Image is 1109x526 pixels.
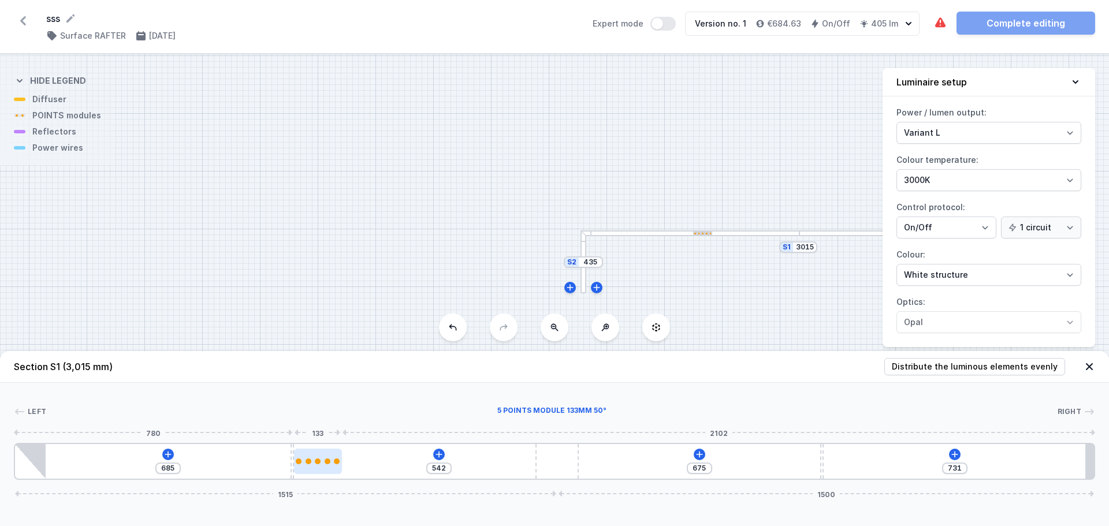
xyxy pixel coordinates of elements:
[884,358,1065,375] button: Distribute the luminous elements evenly
[896,75,967,89] h4: Luminaire setup
[142,429,165,436] span: 780
[892,361,1058,372] span: Distribute the luminous elements evenly
[685,12,920,36] button: Version no. 1€684.63On/Off405 lm
[896,217,996,238] select: Control protocol:
[581,258,600,267] input: Dimension [mm]
[767,18,801,29] h4: €684.63
[694,449,705,460] button: Add element
[690,464,709,473] input: Dimension [mm]
[593,17,676,31] label: Expert mode
[795,243,814,252] input: Dimension [mm]
[294,449,341,474] div: 5 POINTS module 133mm 50°
[149,30,176,42] h4: [DATE]
[871,18,898,29] h4: 405 lm
[896,169,1081,191] select: Colour temperature:
[307,429,328,436] span: 133
[14,66,86,94] button: Hide legend
[650,17,676,31] button: Expert mode
[946,464,964,473] input: Dimension [mm]
[433,449,445,460] button: Add element
[62,361,113,372] span: (3,015 mm)
[65,13,76,24] button: Rename project
[896,103,1081,144] label: Power / lumen output:
[822,18,850,29] h4: On/Off
[430,464,448,473] input: Dimension [mm]
[1001,217,1081,238] select: Control protocol:
[896,245,1081,286] label: Colour:
[883,68,1095,96] button: Luminaire setup
[896,122,1081,144] select: Power / lumen output:
[896,293,1081,333] label: Optics:
[896,198,1081,238] label: Control protocol:
[46,406,1057,417] div: 5 POINTS module 133mm 50°
[896,311,1081,333] select: Optics:
[896,151,1081,191] label: Colour temperature:
[813,490,840,497] span: 1500
[949,449,961,460] button: Add element
[705,429,732,436] span: 2102
[28,407,46,416] span: Left
[695,18,746,29] div: Version no. 1
[1058,407,1082,416] span: Right
[896,264,1081,286] select: Colour:
[60,30,126,42] h4: Surface RAFTER
[273,490,297,497] span: 1515
[14,360,113,374] h4: Section S1
[159,464,177,473] input: Dimension [mm]
[162,449,174,460] button: Add element
[30,75,86,87] h4: Hide legend
[46,12,579,25] form: sss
